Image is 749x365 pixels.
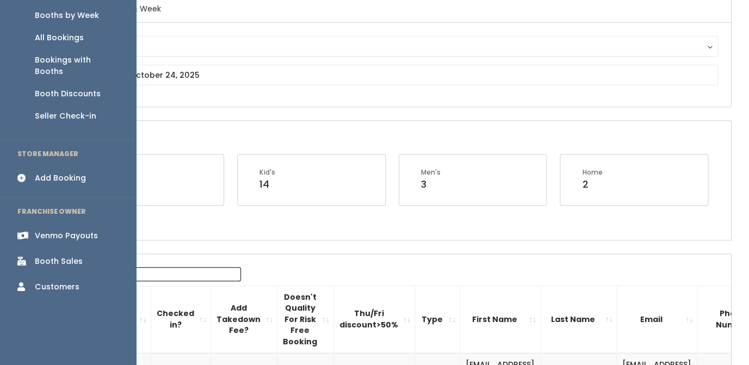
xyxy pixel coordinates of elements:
div: 2 [582,177,602,191]
div: Kid's [259,168,275,177]
th: First Name: activate to sort column ascending [460,286,541,353]
th: Last Name: activate to sort column ascending [541,286,617,353]
div: Booth Sales [35,256,83,267]
div: All Bookings [35,32,84,44]
div: Bookings with Booths [35,54,119,77]
input: October 18 - October 24, 2025 [69,65,718,85]
label: Search: [63,267,241,281]
input: Search: [102,267,241,281]
th: Doesn't Quality For Risk Free Booking : activate to sort column ascending [277,286,334,353]
button: Riverton [69,36,718,57]
div: Riverton [79,40,708,52]
div: Seller Check-in [35,110,96,122]
th: Type: activate to sort column ascending [415,286,460,353]
div: Home [582,168,602,177]
th: Email: activate to sort column ascending [617,286,697,353]
th: Add Takedown Fee?: activate to sort column ascending [211,286,277,353]
th: Checked in?: activate to sort column ascending [151,286,211,353]
div: Venmo Payouts [35,230,98,242]
div: Add Booking [35,172,86,184]
div: Men's [421,168,441,177]
div: Booths by Week [35,10,99,21]
div: Customers [35,281,79,293]
div: 3 [421,177,441,191]
div: Booth Discounts [35,88,101,100]
th: Thu/Fri discount&gt;50%: activate to sort column ascending [334,286,415,353]
div: 14 [259,177,275,191]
